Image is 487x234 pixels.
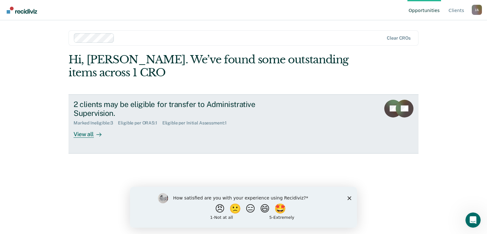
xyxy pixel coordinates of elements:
[472,5,482,15] button: Profile dropdown button
[162,120,232,126] div: Eligible per Initial Assessment : 1
[472,5,482,15] div: J A
[465,212,481,228] iframe: Intercom live chat
[74,120,118,126] div: Marked Ineligible : 3
[68,94,419,154] a: 2 clients may be eligible for transfer to Administrative Supervision.Marked Ineligible:3Eligible ...
[7,7,37,14] img: Recidiviz
[74,100,296,118] div: 2 clients may be eligible for transfer to Administrative Supervision.
[118,120,162,126] div: Eligible per ORAS : 1
[387,35,411,41] div: Clear CROs
[68,53,348,79] div: Hi, [PERSON_NAME]. We’ve found some outstanding items across 1 CRO
[74,126,109,138] div: View all
[130,187,357,228] iframe: Survey by Kim from Recidiviz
